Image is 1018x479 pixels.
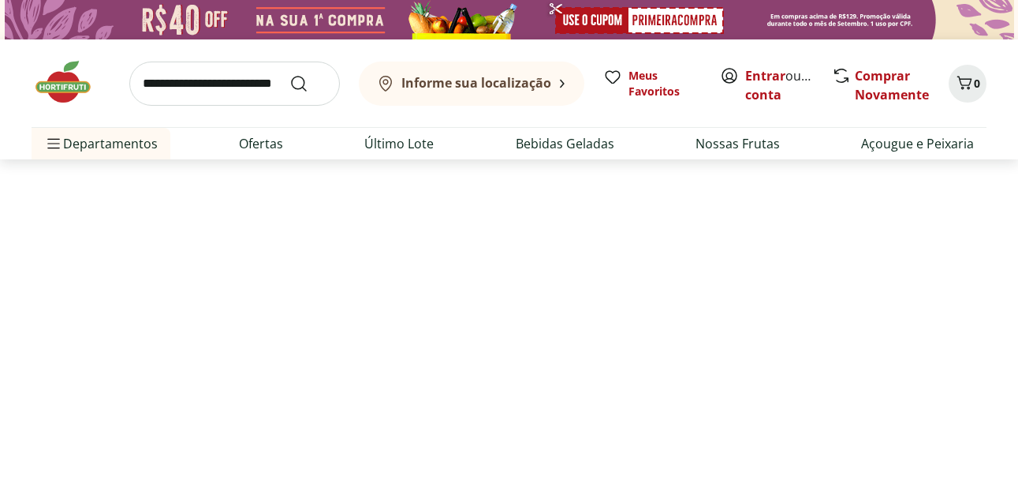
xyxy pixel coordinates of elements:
img: Hortifruti [32,58,110,106]
span: Departamentos [44,125,158,163]
a: Meus Favoritos [603,68,701,99]
button: Submit Search [289,74,327,93]
a: Entrar [745,67,785,84]
a: Nossas Frutas [695,134,780,153]
span: Meus Favoritos [628,68,701,99]
button: Informe sua localização [359,62,584,106]
b: Informe sua localização [401,74,551,92]
a: Bebidas Geladas [516,134,614,153]
span: 0 [974,76,980,91]
a: Criar conta [745,67,832,103]
a: Último Lote [364,134,434,153]
a: Açougue e Peixaria [861,134,974,153]
button: Menu [44,125,63,163]
a: Ofertas [239,134,283,153]
button: Carrinho [949,65,986,103]
span: ou [745,66,815,104]
input: search [129,62,340,106]
a: Comprar Novamente [855,67,929,103]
